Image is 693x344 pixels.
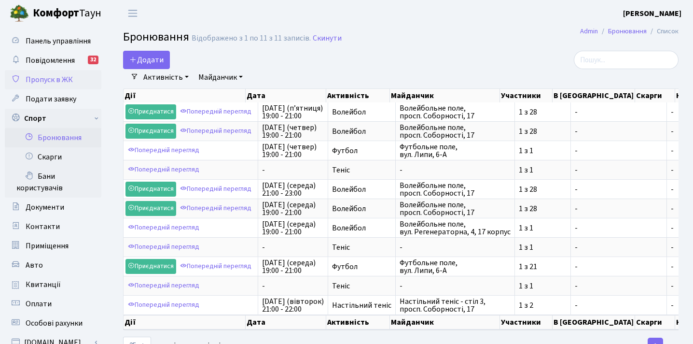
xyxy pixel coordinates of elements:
[262,166,324,174] span: -
[635,89,675,102] th: Скарги
[125,220,202,235] a: Попередній перегляд
[574,51,679,69] input: Пошук...
[88,56,98,64] div: 32
[26,241,69,251] span: Приміщення
[575,128,663,135] span: -
[332,128,391,135] span: Волейбол
[5,167,101,198] a: Бани користувачів
[33,5,79,21] b: Комфорт
[519,205,567,213] span: 1 з 28
[262,182,324,197] span: [DATE] (середа) 21:00 - 23:00
[26,74,73,85] span: Пропуск в ЖК
[500,89,553,102] th: Участники
[178,124,254,139] a: Попередній перегляд
[26,260,43,271] span: Авто
[575,263,663,271] span: -
[519,186,567,193] span: 1 з 28
[553,89,635,102] th: В [GEOGRAPHIC_DATA]
[5,314,101,333] a: Особові рахунки
[623,8,681,19] a: [PERSON_NAME]
[5,31,101,51] a: Панель управління
[400,182,511,197] span: Волейбольне поле, просп. Соборності, 17
[262,201,324,216] span: [DATE] (середа) 19:00 - 21:00
[500,315,553,330] th: Участники
[647,26,679,37] li: Список
[5,217,101,236] a: Контакти
[519,301,567,309] span: 1 з 2
[26,279,61,290] span: Квитанції
[5,147,101,167] a: Скарги
[121,5,145,21] button: Переключити навігацію
[390,315,500,330] th: Майданчик
[519,263,567,271] span: 1 з 21
[125,143,202,158] a: Попередній перегляд
[575,166,663,174] span: -
[332,263,391,271] span: Футбол
[400,259,511,274] span: Футбольне поле, вул. Липи, 6-А
[262,282,324,290] span: -
[332,166,391,174] span: Теніс
[575,224,663,232] span: -
[400,244,511,251] span: -
[125,240,202,255] a: Попередній перегляд
[26,94,76,104] span: Подати заявку
[575,108,663,116] span: -
[262,244,324,251] span: -
[178,259,254,274] a: Попередній перегляд
[332,282,391,290] span: Теніс
[125,124,176,139] a: Приєднатися
[326,315,389,330] th: Активність
[5,109,101,128] a: Спорт
[5,198,101,217] a: Документи
[10,4,29,23] img: logo.png
[5,89,101,109] a: Подати заявку
[262,104,324,120] span: [DATE] (п’ятниця) 19:00 - 21:00
[5,51,101,70] a: Повідомлення32
[139,69,193,86] a: Активність
[332,186,391,193] span: Волейбол
[400,220,511,236] span: Волейбольне поле, вул. Регенераторна, 4, 17 корпус
[5,294,101,314] a: Оплати
[26,221,60,232] span: Контакти
[262,298,324,313] span: [DATE] (вівторок) 21:00 - 22:00
[519,128,567,135] span: 1 з 28
[26,36,91,46] span: Панель управління
[332,301,391,309] span: Настільний теніс
[332,244,391,251] span: Теніс
[125,259,176,274] a: Приєднатися
[5,236,101,256] a: Приміщення
[5,128,101,147] a: Бронювання
[332,224,391,232] span: Волейбол
[123,51,170,69] button: Додати
[125,182,176,197] a: Приєднатися
[332,108,391,116] span: Волейбол
[519,224,567,232] span: 1 з 1
[178,201,254,216] a: Попередній перегляд
[33,5,101,22] span: Таун
[124,89,246,102] th: Дії
[519,147,567,155] span: 1 з 1
[123,29,189,45] span: Бронювання
[194,69,247,86] a: Майданчик
[575,147,663,155] span: -
[400,124,511,139] span: Волейбольне поле, просп. Соборності, 17
[519,108,567,116] span: 1 з 28
[178,182,254,197] a: Попередній перегляд
[125,162,202,177] a: Попередній перегляд
[26,55,75,66] span: Повідомлення
[313,34,342,43] a: Скинути
[125,201,176,216] a: Приєднатися
[5,256,101,275] a: Авто
[262,124,324,139] span: [DATE] (четвер) 19:00 - 21:00
[262,259,324,274] span: [DATE] (середа) 19:00 - 21:00
[575,244,663,251] span: -
[5,275,101,294] a: Квитанції
[553,315,635,330] th: В [GEOGRAPHIC_DATA]
[390,89,500,102] th: Майданчик
[519,244,567,251] span: 1 з 1
[575,205,663,213] span: -
[575,186,663,193] span: -
[5,70,101,89] a: Пропуск в ЖК
[26,202,64,213] span: Документи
